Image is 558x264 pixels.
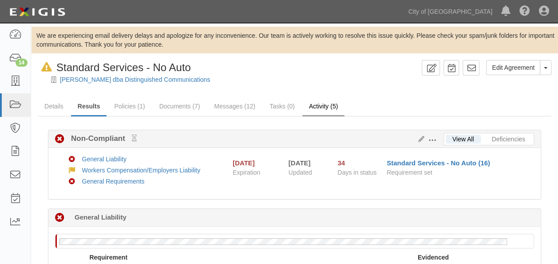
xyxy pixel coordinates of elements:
[289,169,312,176] span: Updated
[486,60,540,75] a: Edit Agreement
[82,178,145,185] a: General Requirements
[55,213,64,223] i: Non-Compliant 34 days (since 07/08/2025)
[69,156,75,163] i: Non-Compliant
[263,97,301,115] a: Tasks (0)
[233,158,255,168] div: [DATE]
[31,31,558,49] div: We are experiencing email delivery delays and apologize for any inconvenience. Our team is active...
[60,76,210,83] a: [PERSON_NAME] dba Distinguished Communications
[71,97,107,116] a: Results
[38,60,191,75] div: Standard Services - No Auto
[519,6,530,17] i: Help Center - Complianz
[387,169,432,176] span: Requirement set
[418,254,449,261] strong: Evidenced
[107,97,151,115] a: Policies (1)
[89,254,127,261] strong: Requirement
[302,97,344,116] a: Activity (5)
[64,133,137,144] b: Non-Compliant
[404,3,497,20] a: City of [GEOGRAPHIC_DATA]
[38,97,70,115] a: Details
[289,158,325,168] div: [DATE]
[485,135,532,144] a: Deficiencies
[69,168,75,174] i: Waived: Sole propreitor documentation was provided and confirmed by the risk Management coordinator.
[415,136,424,143] a: Edit Results
[132,135,137,142] small: Pending Review
[7,4,68,20] img: logo-5460c22ac91f19d4615b14bd174203de0afe785f0fc80cf4dbbc73dc1793850b.png
[56,61,191,73] span: Standard Services - No Auto
[153,97,207,115] a: Documents (7)
[82,167,201,174] a: Workers Compensation/Employers Liability
[337,169,376,176] span: Days in status
[207,97,262,115] a: Messages (12)
[55,135,64,144] i: Non-Compliant
[75,212,127,222] b: General Liability
[41,63,52,72] i: In Default since 07/29/2025
[233,168,282,177] span: Expiration
[69,179,75,185] i: Non-Compliant
[337,158,380,168] div: Since 07/08/2025
[387,159,490,167] a: Standard Services - No Auto (16)
[16,59,28,67] div: 14
[446,135,481,144] a: View All
[82,156,127,163] a: General Liability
